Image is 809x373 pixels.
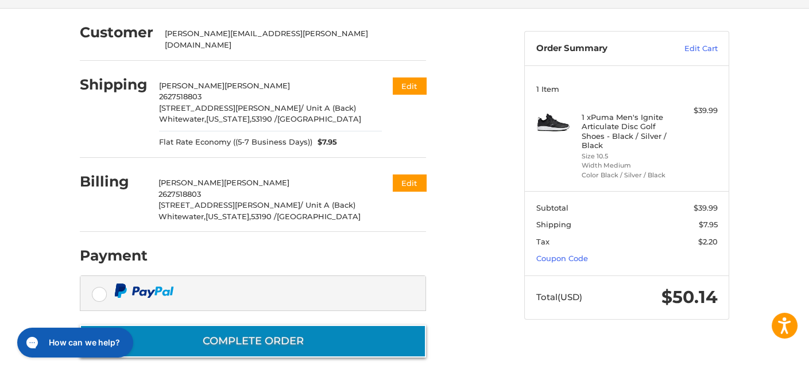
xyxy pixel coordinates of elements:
a: Edit Cart [660,43,718,55]
h4: 1 x Puma Men's Ignite Articulate Disc Golf Shoes - Black / Silver / Black [582,112,669,150]
span: 2627518803 [158,189,201,199]
span: $50.14 [661,286,718,308]
span: Tax [536,237,549,246]
span: [STREET_ADDRESS][PERSON_NAME] [159,103,301,112]
span: Whitewater, [159,114,206,123]
span: [GEOGRAPHIC_DATA] [277,212,361,221]
span: $7.95 [312,137,338,148]
span: / Unit A (Back) [300,200,355,209]
button: Edit [393,77,426,94]
button: Edit [393,174,426,191]
span: Total (USD) [536,292,582,302]
iframe: Gorgias live chat messenger [11,324,137,362]
h3: 1 Item [536,84,718,94]
li: Width Medium [582,161,669,170]
h3: Order Summary [536,43,660,55]
li: Size 10.5 [582,151,669,161]
div: $39.99 [672,105,718,116]
div: [PERSON_NAME][EMAIL_ADDRESS][PERSON_NAME][DOMAIN_NAME] [165,28,415,50]
span: [PERSON_NAME] [159,81,224,90]
span: [GEOGRAPHIC_DATA] [277,114,361,123]
span: 53190 / [251,114,277,123]
h2: Billing [80,173,147,191]
span: [PERSON_NAME] [224,81,290,90]
span: [US_STATE], [206,114,251,123]
span: Flat Rate Economy ((5-7 Business Days)) [159,137,312,148]
span: $7.95 [699,220,718,229]
span: [US_STATE], [206,212,251,221]
span: Shipping [536,220,571,229]
span: [PERSON_NAME] [224,178,289,187]
span: [PERSON_NAME] [158,178,224,187]
h2: Shipping [80,76,148,94]
span: $2.20 [698,237,718,246]
span: 2627518803 [159,92,202,101]
span: [STREET_ADDRESS][PERSON_NAME] [158,200,300,209]
button: Complete order [80,325,426,358]
li: Color Black / Silver / Black [582,170,669,180]
img: PayPal icon [114,283,174,298]
span: $39.99 [694,203,718,212]
span: / Unit A (Back) [301,103,356,112]
h2: Customer [80,24,153,41]
a: Coupon Code [536,254,588,263]
h2: Payment [80,247,148,265]
span: Subtotal [536,203,568,212]
span: Whitewater, [158,212,206,221]
span: 53190 / [251,212,277,221]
